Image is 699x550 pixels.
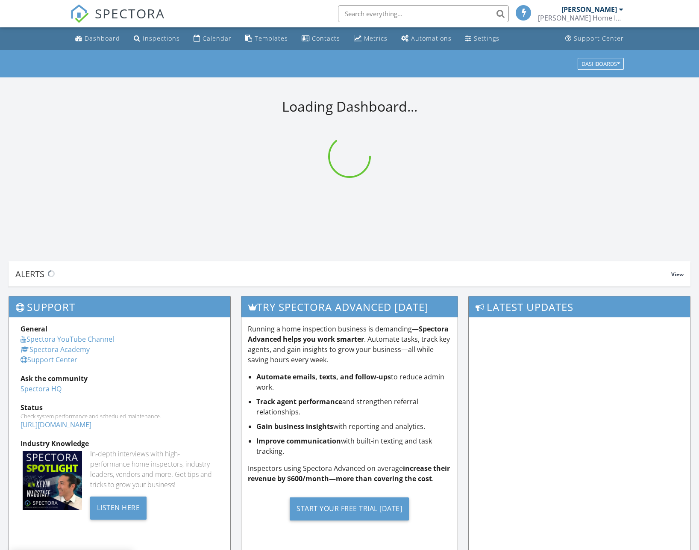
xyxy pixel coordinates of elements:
[582,61,620,67] div: Dashboards
[256,397,342,406] strong: Track agent performance
[256,372,391,381] strong: Automate emails, texts, and follow-ups
[562,31,627,47] a: Support Center
[70,4,89,23] img: The Best Home Inspection Software - Spectora
[462,31,503,47] a: Settings
[248,463,451,484] p: Inspectors using Spectora Advanced on average .
[130,31,183,47] a: Inspections
[538,14,623,22] div: Stamper Home Inspections
[21,438,219,449] div: Industry Knowledge
[474,34,499,42] div: Settings
[242,31,291,47] a: Templates
[256,436,451,456] li: with built-in texting and task tracking.
[21,373,219,384] div: Ask the community
[255,34,288,42] div: Templates
[248,324,449,344] strong: Spectora Advanced helps you work smarter
[143,34,180,42] div: Inspections
[312,34,340,42] div: Contacts
[364,34,388,42] div: Metrics
[671,271,684,278] span: View
[256,421,451,432] li: with reporting and analytics.
[248,491,451,527] a: Start Your Free Trial [DATE]
[21,355,77,364] a: Support Center
[256,372,451,392] li: to reduce admin work.
[203,34,232,42] div: Calendar
[90,497,147,520] div: Listen Here
[21,402,219,413] div: Status
[241,296,458,317] h3: Try spectora advanced [DATE]
[90,449,219,490] div: In-depth interviews with high-performance home inspectors, industry leaders, vendors and more. Ge...
[21,420,91,429] a: [URL][DOMAIN_NAME]
[248,464,450,483] strong: increase their revenue by $600/month—more than covering the cost
[411,34,452,42] div: Automations
[256,396,451,417] li: and strengthen referral relationships.
[338,5,509,22] input: Search everything...
[290,497,409,520] div: Start Your Free Trial [DATE]
[298,31,344,47] a: Contacts
[21,413,219,420] div: Check system performance and scheduled maintenance.
[469,296,690,317] h3: Latest Updates
[90,503,147,512] a: Listen Here
[23,451,82,510] img: Spectoraspolightmain
[9,296,230,317] h3: Support
[85,34,120,42] div: Dashboard
[21,384,62,393] a: Spectora HQ
[21,324,47,334] strong: General
[70,12,165,30] a: SPECTORA
[15,268,671,280] div: Alerts
[561,5,617,14] div: [PERSON_NAME]
[21,334,114,344] a: Spectora YouTube Channel
[574,34,624,42] div: Support Center
[248,324,451,365] p: Running a home inspection business is demanding— . Automate tasks, track key agents, and gain ins...
[350,31,391,47] a: Metrics
[256,422,333,431] strong: Gain business insights
[190,31,235,47] a: Calendar
[578,58,624,70] button: Dashboards
[398,31,455,47] a: Automations (Basic)
[72,31,123,47] a: Dashboard
[256,436,341,446] strong: Improve communication
[95,4,165,22] span: SPECTORA
[21,345,90,354] a: Spectora Academy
